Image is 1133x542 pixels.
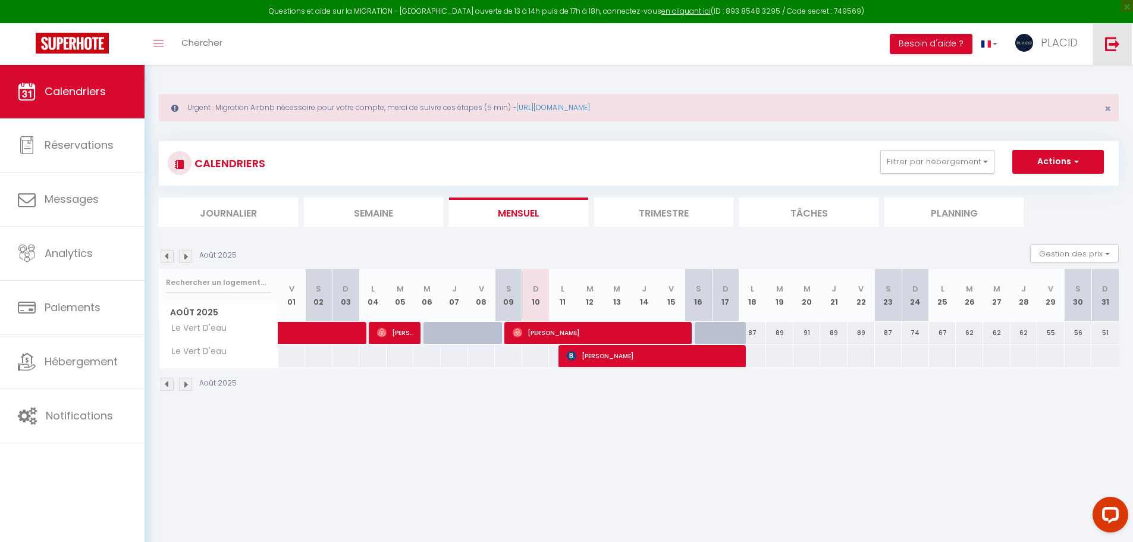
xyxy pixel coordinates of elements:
[289,283,294,295] abbr: V
[1030,245,1119,262] button: Gestion des prix
[751,283,754,295] abbr: L
[316,283,321,295] abbr: S
[549,269,576,322] th: 11
[166,272,271,293] input: Rechercher un logement...
[468,269,495,322] th: 08
[820,269,848,322] th: 21
[1037,322,1065,344] div: 55
[576,269,604,322] th: 12
[1104,104,1111,114] button: Close
[45,246,93,261] span: Analytics
[172,23,231,65] a: Chercher
[343,283,349,295] abbr: D
[192,150,265,177] h3: CALENDRIERS
[516,102,590,112] a: [URL][DOMAIN_NAME]
[199,250,237,261] p: Août 2025
[983,269,1010,322] th: 27
[1065,322,1092,344] div: 56
[668,283,674,295] abbr: V
[1015,34,1033,52] img: ...
[739,198,878,227] li: Tâches
[658,269,685,322] th: 15
[929,269,956,322] th: 25
[966,283,973,295] abbr: M
[561,283,564,295] abbr: L
[613,283,620,295] abbr: M
[1048,283,1053,295] abbr: V
[696,283,701,295] abbr: S
[848,322,875,344] div: 89
[413,269,441,322] th: 06
[642,283,646,295] abbr: J
[875,322,902,344] div: 87
[159,94,1119,121] div: Urgent : Migration Airbnb nécessaire pour votre compte, merci de suivre ces étapes (5 min) -
[495,269,522,322] th: 09
[739,269,767,322] th: 18
[567,344,740,367] span: [PERSON_NAME]
[397,283,404,295] abbr: M
[831,283,836,295] abbr: J
[848,269,875,322] th: 22
[199,378,237,389] p: Août 2025
[594,198,733,227] li: Trimestre
[776,283,783,295] abbr: M
[685,269,712,322] th: 16
[739,322,767,344] div: 87
[387,269,414,322] th: 05
[159,304,278,321] span: Août 2025
[1065,269,1092,322] th: 30
[278,269,306,322] th: 01
[956,322,983,344] div: 62
[45,192,99,206] span: Messages
[533,283,539,295] abbr: D
[890,34,972,54] button: Besoin d'aide ?
[159,198,298,227] li: Journalier
[766,269,793,322] th: 19
[875,269,902,322] th: 23
[1104,101,1111,116] span: ×
[723,283,729,295] abbr: D
[423,283,431,295] abbr: M
[1075,283,1081,295] abbr: S
[793,322,821,344] div: 91
[586,283,594,295] abbr: M
[630,269,658,322] th: 14
[332,269,360,322] th: 03
[1010,322,1038,344] div: 62
[1037,269,1065,322] th: 29
[506,283,511,295] abbr: S
[377,321,413,344] span: [PERSON_NAME]
[45,137,114,152] span: Réservations
[1083,492,1133,542] iframe: LiveChat chat widget
[452,283,457,295] abbr: J
[46,408,113,423] span: Notifications
[305,269,332,322] th: 02
[1012,150,1104,174] button: Actions
[712,269,739,322] th: 17
[161,345,230,358] span: Le Vert D'eau
[804,283,811,295] abbr: M
[1010,269,1038,322] th: 28
[441,269,468,322] th: 07
[522,269,550,322] th: 10
[983,322,1010,344] div: 62
[181,36,222,49] span: Chercher
[902,269,929,322] th: 24
[449,198,588,227] li: Mensuel
[1105,36,1120,51] img: logout
[886,283,891,295] abbr: S
[45,84,106,99] span: Calendriers
[45,354,118,369] span: Hébergement
[1041,35,1078,50] span: PLACID
[371,283,375,295] abbr: L
[513,321,686,344] span: [PERSON_NAME]
[304,198,443,227] li: Semaine
[45,300,101,315] span: Paiements
[661,6,711,16] a: en cliquant ici
[929,322,956,344] div: 67
[766,322,793,344] div: 89
[820,322,848,344] div: 89
[941,283,944,295] abbr: L
[1021,283,1026,295] abbr: J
